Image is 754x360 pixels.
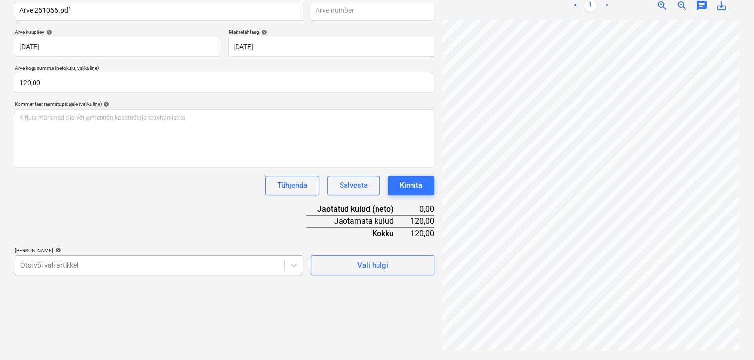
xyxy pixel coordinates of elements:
div: Kokku [306,227,410,239]
p: Arve kogusumma (netokulu, valikuline) [15,65,434,73]
input: Arve number [311,1,434,21]
div: Jaotamata kulud [306,215,410,227]
div: Arve kuupäev [15,29,220,35]
input: Tähtaega pole määratud [228,37,434,57]
div: Kinnita [400,179,422,192]
div: Kommentaar raamatupidajale (valikuline) [15,101,434,107]
span: help [44,29,52,35]
div: 120,00 [410,215,434,227]
button: Kinnita [388,176,434,195]
div: Tühjenda [277,179,307,192]
div: Jaotatud kulud (neto) [306,203,410,215]
input: Arve kogusumma (netokulu, valikuline) [15,73,434,93]
div: [PERSON_NAME] [15,247,303,253]
span: help [102,101,109,107]
button: Vali hulgi [311,255,434,275]
div: 120,00 [410,227,434,239]
div: Maksetähtaeg [228,29,434,35]
input: Arve kuupäeva pole määratud. [15,37,220,57]
div: Vestlusvidin [705,313,754,360]
button: Salvesta [327,176,380,195]
span: help [259,29,267,35]
iframe: Chat Widget [705,313,754,360]
button: Tühjenda [265,176,319,195]
input: Dokumendi nimi [15,1,303,21]
div: Vali hulgi [357,259,388,272]
span: help [53,247,61,253]
div: Salvesta [340,179,368,192]
div: 0,00 [410,203,434,215]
